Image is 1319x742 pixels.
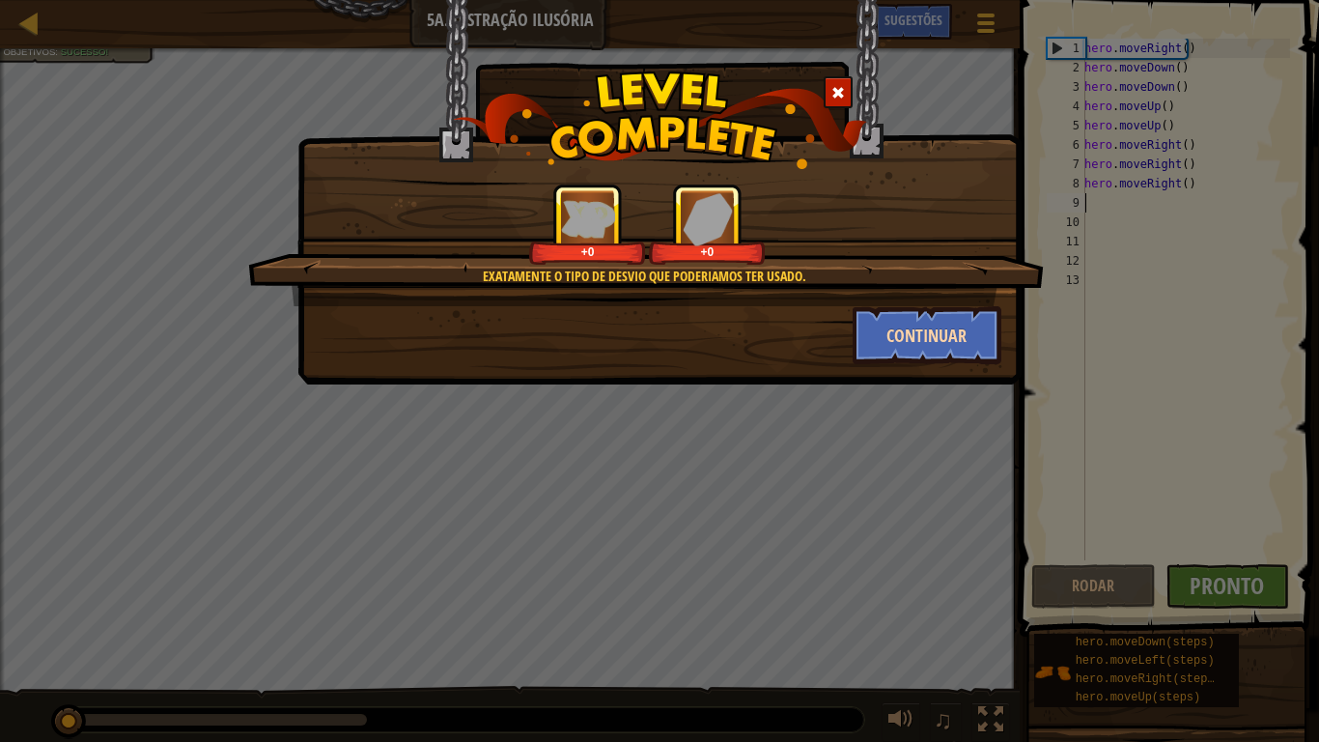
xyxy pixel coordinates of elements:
img: reward_icon_xp.png [561,200,615,238]
div: Exatamente o tipo de desvio que poderiamos ter usado. [340,267,949,286]
div: +0 [653,244,762,259]
div: +0 [533,244,642,259]
img: reward_icon_gems.png [683,192,733,245]
button: Continuar [853,306,1002,364]
img: level_complete.png [453,71,867,169]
